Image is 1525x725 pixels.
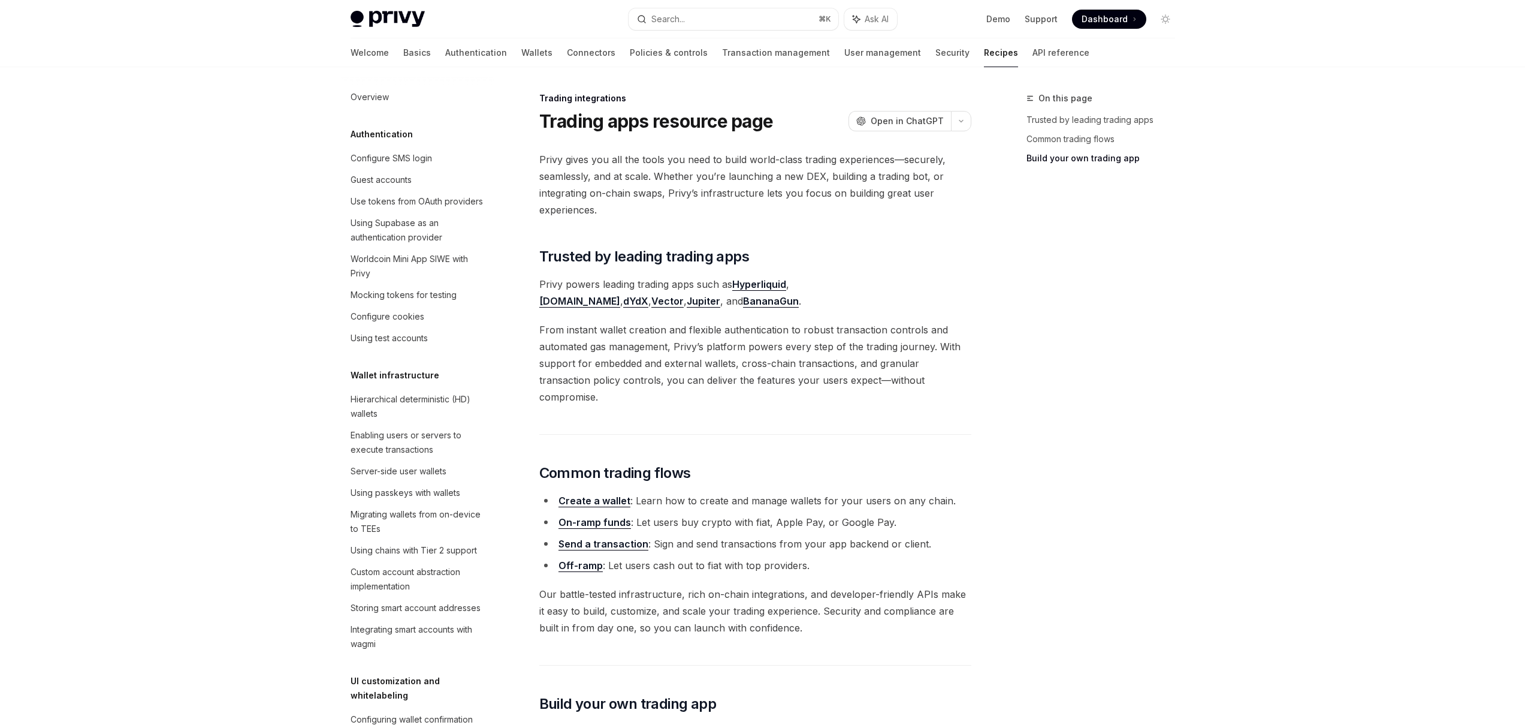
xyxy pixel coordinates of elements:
a: Send a transaction [558,538,648,550]
h1: Trading apps resource page [539,110,774,132]
span: Ask AI [865,13,889,25]
a: Trusted by leading trading apps [1026,110,1185,130]
a: Configure cookies [341,306,494,327]
div: Guest accounts [351,173,412,187]
a: Off-ramp [558,559,603,572]
span: Privy gives you all the tools you need to build world-class trading experiences—securely, seamles... [539,151,971,218]
h5: Authentication [351,127,413,142]
a: dYdX [623,295,648,308]
h5: UI customization and whitelabeling [351,674,494,703]
a: Hyperliquid [732,278,786,291]
a: Recipes [984,38,1018,67]
a: Connectors [567,38,615,67]
span: Open in ChatGPT [871,115,944,127]
div: Hierarchical deterministic (HD) wallets [351,392,487,421]
a: API reference [1032,38,1089,67]
a: [DOMAIN_NAME] [539,295,620,308]
a: Hierarchical deterministic (HD) wallets [341,389,494,425]
a: Integrating smart accounts with wagmi [341,619,494,655]
div: Migrating wallets from on-device to TEEs [351,507,487,536]
button: Search...⌘K [629,8,838,30]
a: Jupiter [687,295,720,308]
button: Open in ChatGPT [848,111,951,131]
a: Using test accounts [341,327,494,349]
a: Policies & controls [630,38,708,67]
div: Search... [651,12,685,26]
a: Guest accounts [341,169,494,191]
a: Use tokens from OAuth providers [341,191,494,212]
span: From instant wallet creation and flexible authentication to robust transaction controls and autom... [539,321,971,405]
a: Enabling users or servers to execute transactions [341,425,494,461]
a: Migrating wallets from on-device to TEEs [341,504,494,540]
div: Trading integrations [539,92,971,104]
a: Using Supabase as an authentication provider [341,212,494,248]
a: Server-side user wallets [341,461,494,482]
div: Worldcoin Mini App SIWE with Privy [351,252,487,281]
a: Authentication [445,38,507,67]
a: Custom account abstraction implementation [341,561,494,597]
div: Enabling users or servers to execute transactions [351,428,487,457]
a: Vector [651,295,684,308]
span: Dashboard [1082,13,1128,25]
a: Common trading flows [1026,130,1185,149]
span: Trusted by leading trading apps [539,247,749,266]
a: User management [844,38,921,67]
span: Privy powers leading trading apps such as , , , , , and . [539,276,971,309]
span: Our battle-tested infrastructure, rich on-chain integrations, and developer-friendly APIs make it... [539,586,971,636]
a: Demo [986,13,1010,25]
a: Build your own trading app [1026,149,1185,168]
a: Worldcoin Mini App SIWE with Privy [341,248,494,284]
h5: Wallet infrastructure [351,368,439,383]
a: Support [1025,13,1058,25]
div: Using chains with Tier 2 support [351,543,477,558]
a: On-ramp funds [558,516,631,529]
button: Toggle dark mode [1156,10,1175,29]
span: ⌘ K [819,14,831,24]
a: Security [935,38,970,67]
div: Using passkeys with wallets [351,486,460,500]
span: Build your own trading app [539,694,716,714]
div: Configure SMS login [351,151,432,166]
div: Mocking tokens for testing [351,288,457,302]
div: Using Supabase as an authentication provider [351,216,487,245]
a: Overview [341,86,494,108]
li: : Let users buy crypto with fiat, Apple Pay, or Google Pay. [539,514,971,531]
div: Integrating smart accounts with wagmi [351,622,487,651]
span: Common trading flows [539,464,691,483]
span: On this page [1038,91,1092,106]
li: : Learn how to create and manage wallets for your users on any chain. [539,492,971,509]
a: Wallets [521,38,552,67]
div: Storing smart account addresses [351,601,481,615]
div: Use tokens from OAuth providers [351,194,483,209]
li: : Let users cash out to fiat with top providers. [539,557,971,574]
div: Overview [351,90,389,104]
div: Using test accounts [351,331,428,345]
a: Create a wallet [558,495,630,507]
div: Custom account abstraction implementation [351,565,487,594]
a: Welcome [351,38,389,67]
a: Basics [403,38,431,67]
a: BananaGun [743,295,799,308]
a: Transaction management [722,38,830,67]
a: Dashboard [1072,10,1146,29]
img: light logo [351,11,425,28]
div: Server-side user wallets [351,464,446,479]
a: Mocking tokens for testing [341,284,494,306]
a: Using chains with Tier 2 support [341,540,494,561]
a: Using passkeys with wallets [341,482,494,504]
div: Configure cookies [351,309,424,324]
a: Storing smart account addresses [341,597,494,619]
li: : Sign and send transactions from your app backend or client. [539,536,971,552]
button: Ask AI [844,8,897,30]
a: Configure SMS login [341,148,494,169]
